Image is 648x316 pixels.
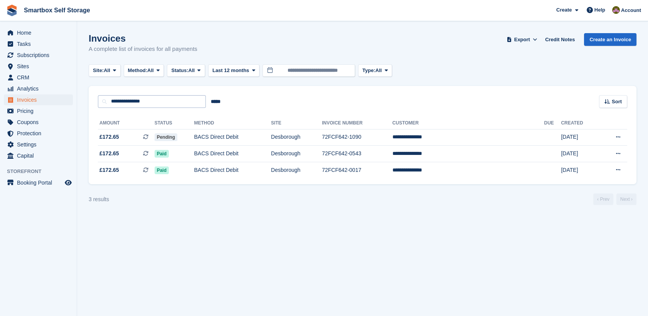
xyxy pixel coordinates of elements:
th: Status [155,117,194,129]
th: Invoice Number [322,117,392,129]
span: Type: [362,67,375,74]
span: All [147,67,154,74]
td: [DATE] [561,162,599,178]
a: menu [4,128,73,139]
nav: Page [592,193,638,205]
th: Method [194,117,271,129]
img: stora-icon-8386f47178a22dfd0bd8f6a31ec36ba5ce8667c1dd55bd0f319d3a0aa187defe.svg [6,5,18,16]
a: menu [4,106,73,116]
button: Last 12 months [208,64,259,77]
td: Desborough [271,129,322,146]
span: Analytics [17,83,63,94]
span: Site: [93,67,104,74]
td: BACS Direct Debit [194,146,271,162]
span: Status: [171,67,188,74]
span: Sort [612,98,622,106]
td: BACS Direct Debit [194,129,271,146]
span: Home [17,27,63,38]
th: Due [544,117,561,129]
a: Create an Invoice [584,33,636,46]
th: Customer [392,117,544,129]
span: Help [594,6,605,14]
span: Settings [17,139,63,150]
span: Pending [155,133,177,141]
span: Sites [17,61,63,72]
span: Account [621,7,641,14]
span: Paid [155,166,169,174]
a: menu [4,27,73,38]
a: Preview store [64,178,73,187]
th: Amount [98,117,155,129]
td: 72FCF642-0017 [322,162,392,178]
span: All [375,67,382,74]
span: Booking Portal [17,177,63,188]
a: Next [616,193,636,205]
a: menu [4,83,73,94]
span: £172.65 [99,150,119,158]
td: [DATE] [561,129,599,146]
span: Create [556,6,572,14]
a: menu [4,72,73,83]
span: All [189,67,195,74]
span: All [104,67,110,74]
h1: Invoices [89,33,197,44]
td: Desborough [271,162,322,178]
button: Site: All [89,64,121,77]
a: Previous [593,193,613,205]
th: Site [271,117,322,129]
a: menu [4,94,73,105]
span: Paid [155,150,169,158]
span: Coupons [17,117,63,128]
button: Status: All [167,64,205,77]
a: menu [4,150,73,161]
span: Invoices [17,94,63,105]
span: £172.65 [99,166,119,174]
span: Tasks [17,39,63,49]
a: menu [4,177,73,188]
th: Created [561,117,599,129]
td: 72FCF642-1090 [322,129,392,146]
div: 3 results [89,195,109,203]
a: menu [4,117,73,128]
span: Export [514,36,530,44]
span: Method: [128,67,148,74]
a: menu [4,61,73,72]
button: Method: All [124,64,164,77]
td: 72FCF642-0543 [322,146,392,162]
button: Export [505,33,539,46]
span: £172.65 [99,133,119,141]
span: Pricing [17,106,63,116]
td: [DATE] [561,146,599,162]
img: Kayleigh Devlin [612,6,620,14]
span: Last 12 months [212,67,249,74]
span: CRM [17,72,63,83]
button: Type: All [358,64,392,77]
td: Desborough [271,146,322,162]
span: Subscriptions [17,50,63,61]
span: Storefront [7,168,77,175]
td: BACS Direct Debit [194,162,271,178]
a: Smartbox Self Storage [21,4,93,17]
a: menu [4,39,73,49]
a: menu [4,50,73,61]
span: Protection [17,128,63,139]
p: A complete list of invoices for all payments [89,45,197,54]
span: Capital [17,150,63,161]
a: Credit Notes [542,33,578,46]
a: menu [4,139,73,150]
